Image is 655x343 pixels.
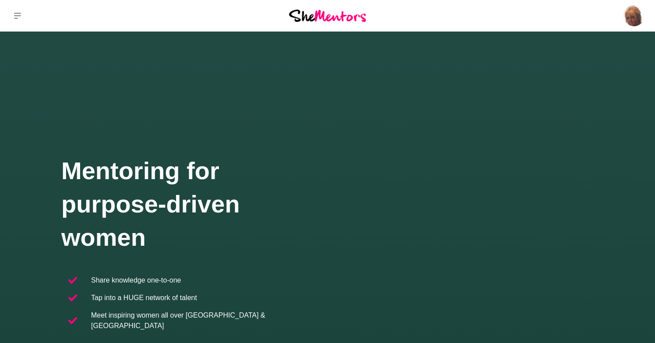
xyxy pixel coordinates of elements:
h1: Mentoring for purpose-driven women [61,154,327,254]
img: She Mentors Logo [289,10,366,21]
p: Meet inspiring women all over [GEOGRAPHIC_DATA] & [GEOGRAPHIC_DATA] [91,310,320,331]
img: Kirsten Iosefo [623,5,644,26]
p: Share knowledge one-to-one [91,275,181,286]
p: Tap into a HUGE network of talent [91,293,197,303]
